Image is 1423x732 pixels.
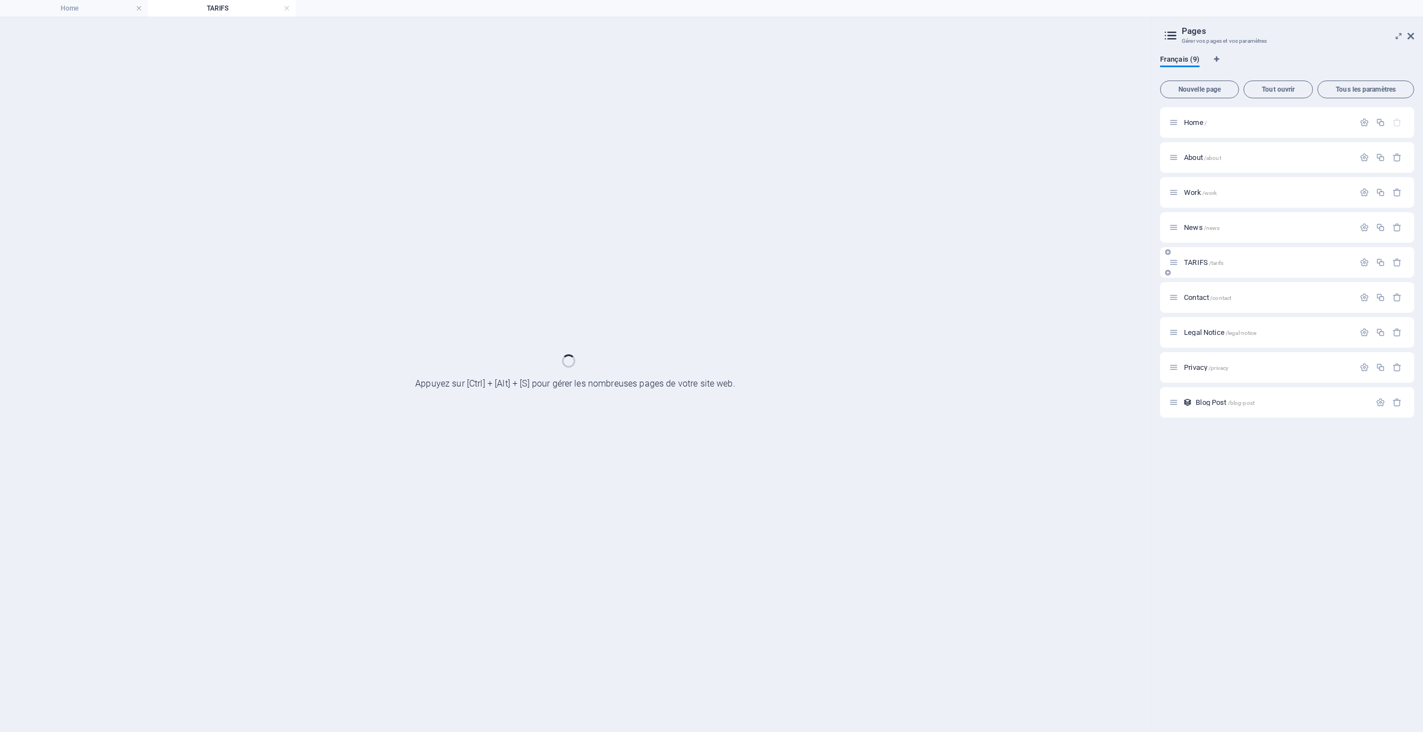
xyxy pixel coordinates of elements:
span: Tous les paramètres [1322,86,1409,93]
div: Paramètres [1360,363,1369,372]
div: Supprimer [1392,293,1402,302]
div: Supprimer [1392,188,1402,197]
span: /tarifs [1209,260,1223,266]
button: Tout ouvrir [1243,81,1313,98]
span: /news [1204,225,1220,231]
span: Cliquez pour ouvrir la page. [1184,328,1256,337]
span: Cliquez pour ouvrir la page. [1184,188,1217,197]
div: Dupliquer [1376,188,1385,197]
span: Cliquez pour ouvrir la page. [1184,258,1223,267]
span: /about [1204,155,1221,161]
span: /legal-notice [1226,330,1257,336]
div: Supprimer [1392,363,1402,372]
div: Dupliquer [1376,328,1385,337]
div: Paramètres [1360,328,1369,337]
div: Paramètres [1360,118,1369,127]
button: Tous les paramètres [1317,81,1414,98]
span: /contact [1210,295,1231,301]
div: About/about [1181,154,1354,161]
div: Paramètres [1360,188,1369,197]
h3: Gérer vos pages et vos paramètres [1182,36,1392,46]
div: Home/ [1181,119,1354,126]
h2: Pages [1182,26,1414,36]
div: Cette mise en page est utilisée en tant que modèle pour toutes les entrées (par exemple : un arti... [1183,398,1192,407]
div: Dupliquer [1376,293,1385,302]
div: Paramètres [1360,293,1369,302]
div: Blog Post/blog-post [1192,399,1370,406]
div: News/news [1181,224,1354,231]
div: TARIFS/tarifs [1181,259,1354,266]
span: Français (9) [1160,53,1200,68]
span: Nouvelle page [1165,86,1234,93]
span: / [1205,120,1207,126]
span: Cliquez pour ouvrir la page. [1184,153,1221,162]
span: Tout ouvrir [1248,86,1308,93]
div: Supprimer [1392,153,1402,162]
span: Cliquez pour ouvrir la page. [1184,293,1231,302]
div: Paramètres [1376,398,1385,407]
div: Paramètres [1360,223,1369,232]
div: Work/work [1181,189,1354,196]
div: Dupliquer [1376,363,1385,372]
div: Dupliquer [1376,258,1385,267]
div: Dupliquer [1376,223,1385,232]
div: La page de départ ne peut pas être supprimée. [1392,118,1402,127]
div: Paramètres [1360,153,1369,162]
span: Cliquez pour ouvrir la page. [1184,223,1220,232]
div: Supprimer [1392,258,1402,267]
div: Supprimer [1392,223,1402,232]
span: /blog-post [1228,400,1255,406]
div: Contact/contact [1181,294,1354,301]
div: Dupliquer [1376,153,1385,162]
div: Onglets langues [1160,55,1414,76]
div: Paramètres [1360,258,1369,267]
button: Nouvelle page [1160,81,1239,98]
div: Privacy/privacy [1181,364,1354,371]
div: Supprimer [1392,398,1402,407]
span: Cliquez pour ouvrir la page. [1184,118,1207,127]
span: Cliquez pour ouvrir la page. [1184,363,1228,372]
div: Dupliquer [1376,118,1385,127]
span: Cliquez pour ouvrir la page. [1196,398,1255,407]
div: Supprimer [1392,328,1402,337]
div: Legal Notice/legal-notice [1181,329,1354,336]
span: /work [1202,190,1217,196]
span: /privacy [1208,365,1228,371]
h4: TARIFS [148,2,296,14]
